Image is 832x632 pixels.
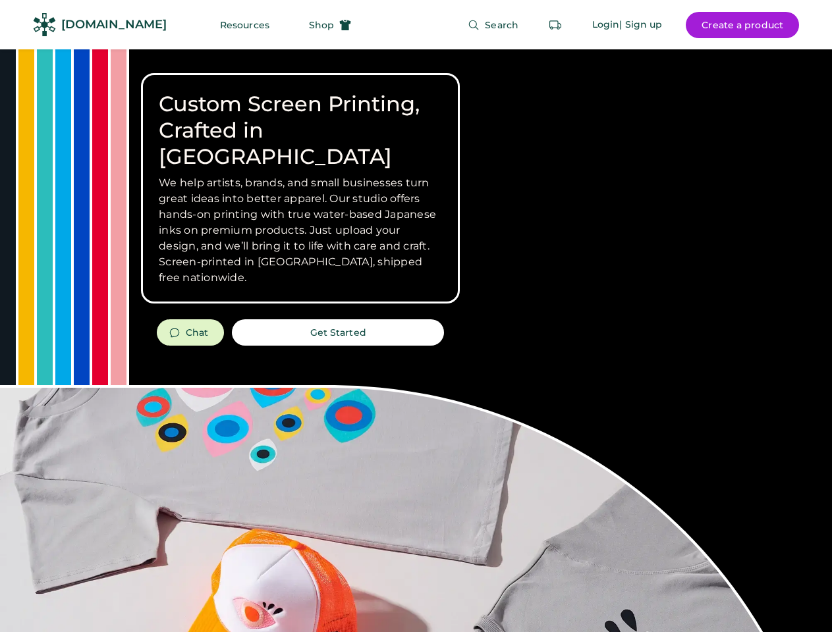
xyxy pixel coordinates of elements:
[619,18,662,32] div: | Sign up
[452,12,534,38] button: Search
[293,12,367,38] button: Shop
[592,18,620,32] div: Login
[157,319,224,346] button: Chat
[542,12,569,38] button: Retrieve an order
[61,16,167,33] div: [DOMAIN_NAME]
[159,91,442,170] h1: Custom Screen Printing, Crafted in [GEOGRAPHIC_DATA]
[232,319,444,346] button: Get Started
[204,12,285,38] button: Resources
[485,20,518,30] span: Search
[33,13,56,36] img: Rendered Logo - Screens
[686,12,799,38] button: Create a product
[159,175,442,286] h3: We help artists, brands, and small businesses turn great ideas into better apparel. Our studio of...
[309,20,334,30] span: Shop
